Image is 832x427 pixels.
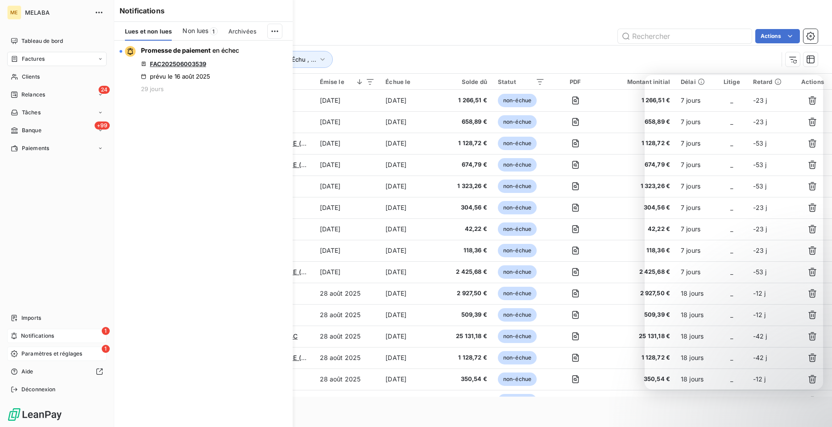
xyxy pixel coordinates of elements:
td: [DATE] [315,90,381,111]
td: [DATE] [315,176,381,197]
span: MELABA [25,9,89,16]
span: 1 [102,345,110,353]
span: non-échue [498,308,537,322]
span: 674,79 € [446,160,487,169]
span: Clients [22,73,40,81]
td: [DATE] [380,90,440,111]
span: 1 128,72 € [606,353,670,362]
span: non-échue [498,180,537,193]
button: Statut : Échu , ... [257,51,333,68]
span: non-échue [498,287,537,300]
span: non-échue [498,244,537,257]
td: [DATE] [380,240,440,261]
iframe: Intercom live chat [802,397,823,418]
span: 1 323,26 € [606,182,670,191]
span: en échec [212,46,239,54]
span: 2 425,68 € [606,268,670,276]
span: 304,56 € [606,203,670,212]
td: [DATE] [380,326,440,347]
span: non-échue [498,222,537,236]
span: Tableau de bord [21,37,63,45]
span: +99 [95,121,110,130]
span: 1 [102,327,110,335]
span: non-échue [498,115,537,129]
input: Rechercher [618,29,752,43]
a: FAC202506003539 [150,60,206,67]
td: [DATE] [380,283,440,304]
div: Solde dû [446,78,487,85]
td: [DATE] [380,154,440,176]
span: Factures [22,55,45,63]
span: 118,36 € [446,246,487,255]
span: 1 323,26 € [446,182,487,191]
span: 658,89 € [446,117,487,126]
h6: Notifications [120,5,287,16]
span: 1 128,72 € [606,139,670,148]
span: 509,39 € [446,310,487,319]
div: PDF [555,78,595,85]
span: non-échue [498,137,537,150]
td: [DATE] [315,133,381,154]
span: 25 131,18 € [606,332,670,341]
td: [DATE] [380,368,440,390]
span: non-échue [498,373,537,386]
span: 1 266,51 € [606,96,670,105]
td: 28 août 2025 [315,326,381,347]
span: Paiements [22,144,49,152]
span: Lues et non lues [125,28,172,35]
span: 1 128,72 € [446,353,487,362]
div: prévu le 16 août 2025 [141,73,210,80]
td: [DATE] [380,111,440,133]
div: Statut [498,78,545,85]
span: 509,39 € [606,310,670,319]
iframe: Intercom live chat [645,75,823,389]
span: non-échue [498,94,537,107]
td: [DATE] [315,111,381,133]
span: non-échue [498,330,537,343]
span: Paramètres et réglages [21,350,82,358]
td: [DATE] [380,197,440,218]
td: 18 jours [675,390,716,411]
span: 42,22 € [446,225,487,234]
span: non-échue [498,158,537,172]
td: [DATE] [380,304,440,326]
div: Montant initial [606,78,670,85]
td: [DATE] [380,261,440,283]
button: Promesse de paiement en échecFAC202506003539prévu le 16 août 202529 jours [114,41,293,98]
td: [DATE] [380,390,440,411]
a: Aide [7,364,107,379]
td: [DATE] [315,218,381,240]
span: 2 927,50 € [446,289,487,298]
span: 2 927,50 € [606,289,670,298]
td: [DATE] [315,261,381,283]
span: Notifications [21,332,54,340]
span: 1 266,51 € [446,96,487,105]
span: non-échue [498,394,537,407]
span: Aide [21,368,33,376]
span: 25 131,18 € [446,332,487,341]
span: 2 425,68 € [446,268,487,276]
button: Actions [755,29,800,43]
span: non-échue [498,201,537,214]
span: 118,36 € [606,246,670,255]
td: [DATE] [380,176,440,197]
td: 28 août 2025 [315,283,381,304]
td: 28 août 2025 [315,390,381,411]
span: Déconnexion [21,385,56,394]
span: 658,89 € [606,117,670,126]
div: Émise le [320,78,375,85]
span: Promesse de paiement [141,46,211,54]
div: Échue le [385,78,435,85]
img: Logo LeanPay [7,407,62,422]
span: 24 [99,86,110,94]
span: Tâches [22,109,41,117]
span: 674,79 € [606,160,670,169]
span: Imports [21,314,41,322]
span: Statut : Échu , ... [271,56,316,63]
td: [DATE] [315,154,381,176]
span: 350,54 € [606,375,670,384]
span: 304,56 € [446,203,487,212]
div: ME [7,5,21,20]
td: [DATE] [315,240,381,261]
td: [DATE] [380,133,440,154]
